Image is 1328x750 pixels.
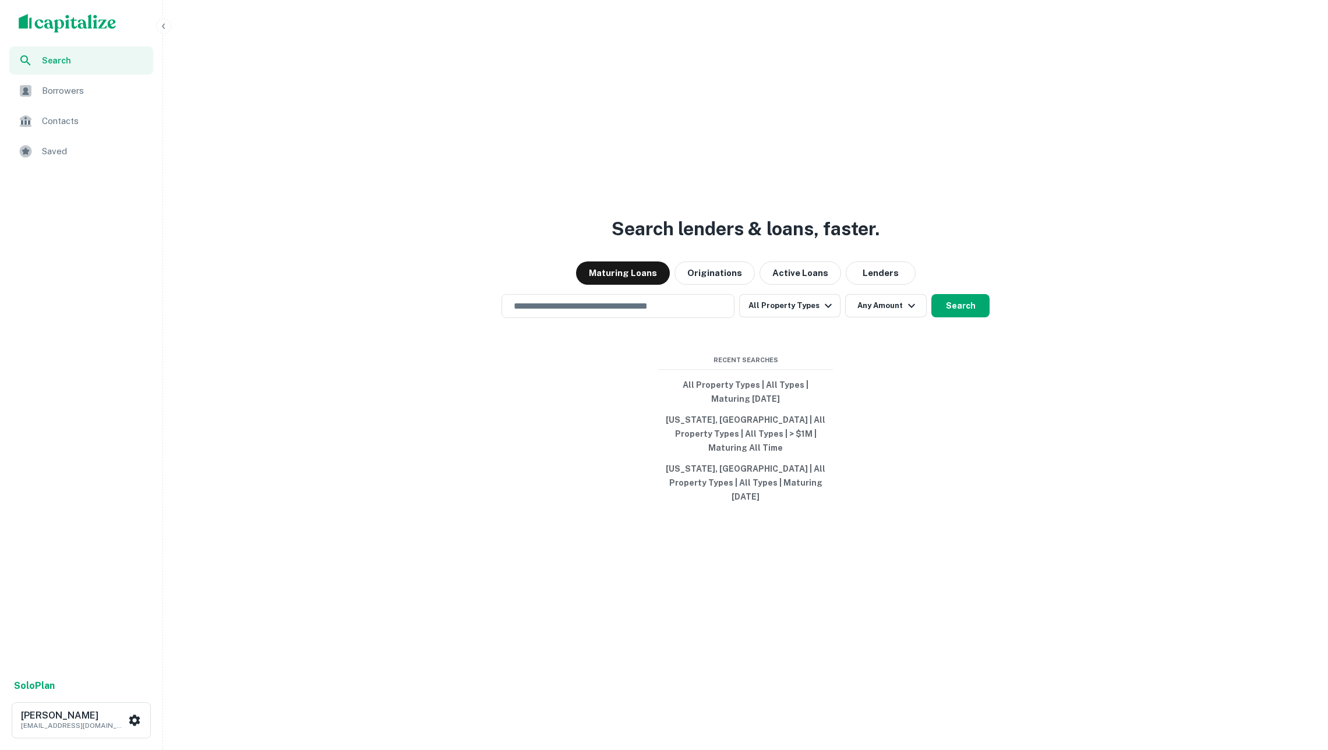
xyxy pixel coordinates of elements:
button: All Property Types [739,294,840,317]
button: Active Loans [760,261,841,285]
span: Saved [42,144,146,158]
span: Recent Searches [658,355,833,365]
button: [US_STATE], [GEOGRAPHIC_DATA] | All Property Types | All Types | Maturing [DATE] [658,458,833,507]
button: Any Amount [845,294,927,317]
button: Originations [674,261,755,285]
span: Borrowers [42,84,146,98]
img: capitalize-logo.png [19,14,116,33]
a: Saved [9,137,153,165]
h3: Search lenders & loans, faster. [612,215,880,243]
iframe: Chat Widget [1270,657,1328,713]
a: SoloPlan [14,679,55,693]
span: Contacts [42,114,146,128]
button: [US_STATE], [GEOGRAPHIC_DATA] | All Property Types | All Types | > $1M | Maturing All Time [658,409,833,458]
button: [PERSON_NAME][EMAIL_ADDRESS][DOMAIN_NAME] [12,702,151,738]
p: [EMAIL_ADDRESS][DOMAIN_NAME] [21,720,126,731]
button: All Property Types | All Types | Maturing [DATE] [658,374,833,409]
strong: Solo Plan [14,680,55,691]
a: Contacts [9,107,153,135]
a: Borrowers [9,77,153,105]
span: Search [42,54,146,67]
button: Lenders [846,261,916,285]
h6: [PERSON_NAME] [21,711,126,720]
button: Maturing Loans [576,261,670,285]
button: Search [931,294,990,317]
a: Search [9,47,153,75]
